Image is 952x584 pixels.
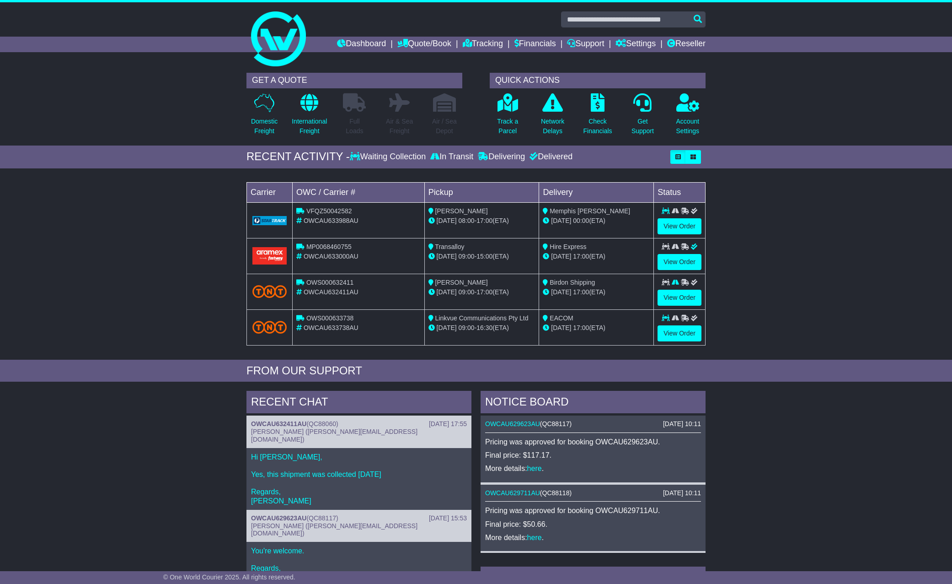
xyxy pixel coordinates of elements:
span: [PERSON_NAME] [435,279,488,286]
p: Full Loads [343,117,366,136]
span: MP0068460755 [306,243,352,250]
div: (ETA) [543,323,650,333]
span: 09:00 [459,288,475,296]
span: 17:00 [573,288,589,296]
span: 17:00 [476,288,492,296]
td: Status [654,182,706,202]
p: Get Support [631,117,654,136]
td: Delivery [539,182,654,202]
div: RECENT ACTIVITY - [246,150,350,163]
img: Aramex.png [252,247,287,264]
img: TNT_Domestic.png [252,321,287,333]
div: (ETA) [543,287,650,297]
div: [DATE] 17:55 [429,420,467,428]
div: - (ETA) [428,323,535,333]
span: OWS000632411 [306,279,354,286]
span: Linkvue Communications Pty Ltd [435,314,529,322]
div: FROM OUR SUPPORT [246,364,706,378]
span: [DATE] [437,253,457,260]
div: NOTICE BOARD [481,391,706,416]
span: Hire Express [550,243,586,250]
div: (ETA) [543,252,650,261]
span: [DATE] [551,253,571,260]
span: [PERSON_NAME] ([PERSON_NAME][EMAIL_ADDRESS][DOMAIN_NAME]) [251,522,417,537]
span: 17:00 [476,217,492,224]
span: QC88117 [542,420,570,427]
span: OWCAU633738AU [304,324,358,331]
p: Final price: $50.66. [485,520,701,529]
div: GET A QUOTE [246,73,462,88]
a: CheckFinancials [583,93,613,141]
td: Pickup [424,182,539,202]
p: Account Settings [676,117,700,136]
a: Tracking [463,37,503,52]
div: [DATE] 10:11 [663,489,701,497]
p: Final price: $117.17. [485,451,701,460]
span: 09:00 [459,324,475,331]
span: Memphis [PERSON_NAME] [550,207,630,215]
span: QC88118 [542,489,570,497]
div: In Transit [428,152,476,162]
span: [DATE] [551,288,571,296]
span: QC88060 [309,420,336,427]
span: [DATE] [437,324,457,331]
p: Hi [PERSON_NAME], Yes, this shipment was collected [DATE] Regards, [PERSON_NAME] [251,453,467,505]
div: - (ETA) [428,216,535,226]
p: Air & Sea Freight [386,117,413,136]
span: [DATE] [551,324,571,331]
a: Reseller [667,37,706,52]
span: 17:00 [573,324,589,331]
a: GetSupport [631,93,654,141]
p: International Freight [292,117,327,136]
a: AccountSettings [676,93,700,141]
p: Network Delays [541,117,564,136]
div: Delivering [476,152,527,162]
span: 08:00 [459,217,475,224]
img: GetCarrierServiceLogo [252,216,287,225]
a: Support [567,37,604,52]
span: OWCAU633988AU [304,217,358,224]
span: 00:00 [573,217,589,224]
a: OWCAU629623AU [485,420,540,427]
div: (ETA) [543,216,650,226]
a: Settings [615,37,656,52]
div: ( ) [485,420,701,428]
span: OWCAU632411AU [304,288,358,296]
span: EACOM [550,314,573,322]
span: 16:30 [476,324,492,331]
a: View Order [658,325,701,341]
span: Transalloy [435,243,464,250]
a: NetworkDelays [540,93,565,141]
a: View Order [658,218,701,234]
a: InternationalFreight [291,93,327,141]
a: here [527,534,542,541]
p: Track a Parcel [497,117,518,136]
p: Pricing was approved for booking OWCAU629623AU. [485,438,701,446]
div: QUICK ACTIONS [490,73,706,88]
span: 15:00 [476,253,492,260]
a: View Order [658,254,701,270]
div: Waiting Collection [350,152,428,162]
p: Domestic Freight [251,117,278,136]
p: More details: . [485,533,701,542]
span: [DATE] [437,288,457,296]
a: OWCAU629623AU [251,514,306,522]
a: Financials [514,37,556,52]
p: More details: . [485,464,701,473]
td: Carrier [247,182,293,202]
p: Check Financials [583,117,612,136]
img: TNT_Domestic.png [252,285,287,297]
span: [DATE] [551,217,571,224]
a: View Order [658,290,701,306]
span: VFQZ50042582 [306,207,352,215]
td: OWC / Carrier # [293,182,425,202]
a: Quote/Book [397,37,451,52]
span: OWCAU633000AU [304,253,358,260]
span: QC88117 [309,514,336,522]
p: Air / Sea Depot [432,117,457,136]
div: [DATE] 10:11 [663,420,701,428]
span: [PERSON_NAME] [435,207,488,215]
div: ( ) [251,514,467,522]
span: [PERSON_NAME] ([PERSON_NAME][EMAIL_ADDRESS][DOMAIN_NAME]) [251,428,417,443]
p: You're welcome. Regards, [PERSON_NAME] [251,546,467,582]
